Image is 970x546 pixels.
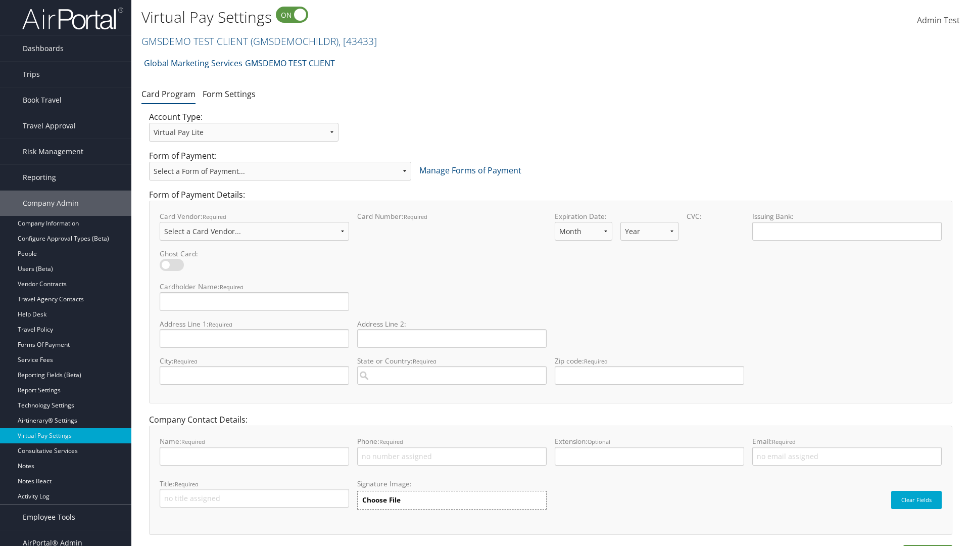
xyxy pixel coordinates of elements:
label: Card Vendor: [160,211,349,248]
input: Email:Required [752,447,942,466]
label: State or Country: [357,356,547,385]
span: Trips [23,62,40,87]
input: State or Country:required [357,366,547,385]
label: CVC: [687,211,744,240]
button: Clear Fields [891,491,942,509]
input: Address Line 2: [357,329,547,348]
label: Title: [160,479,349,508]
small: required [174,357,198,365]
input: Zip code:required [555,366,744,385]
input: City:required [160,366,349,385]
small: required [203,213,226,220]
input: Address Line 1:required [160,329,349,348]
label: Expiration Date: [555,211,678,248]
label: Card Number: [357,211,547,240]
span: Risk Management [23,139,83,164]
input: Cardholder Name:required [160,292,349,311]
label: Choose File [357,491,547,509]
label: Cardholder Name: [160,282,349,310]
label: Name: [160,436,349,465]
input: Issuing Bank: [752,222,942,241]
a: Manage Forms of Payment [419,165,521,176]
span: Company Admin [23,191,79,216]
span: Reporting [23,165,56,190]
span: Dashboards [23,36,64,61]
label: Ghost Card: [160,249,942,259]
label: Email: [752,436,942,465]
small: Required [175,480,199,488]
small: required [220,283,244,291]
label: Phone: [357,436,547,465]
span: Travel Approval [23,113,76,139]
label: Issuing Bank: [752,211,942,240]
select: Expiration Date: [620,222,678,241]
label: Zip code: [555,356,744,385]
label: City: [160,356,349,385]
small: Required [772,438,796,445]
input: Phone:Required [357,447,547,466]
a: GMSDEMO TEST CLIENT [141,34,377,48]
img: airportal-logo.png [22,7,123,30]
h1: Virtual Pay Settings [141,7,687,28]
div: Company Contact Details: [141,414,960,544]
a: Global Marketing Services [144,53,243,73]
small: required [413,357,437,365]
small: Required [181,438,205,445]
small: required [584,357,608,365]
small: Required [379,438,403,445]
span: Book Travel [23,87,62,113]
input: Extension:Optional [555,447,744,466]
small: Optional [588,438,610,445]
a: Card Program [141,88,196,100]
div: Form of Payment: [141,150,960,189]
a: Form Settings [203,88,256,100]
span: Employee Tools [23,505,75,530]
div: Account Type: [141,111,346,150]
label: Address Line 1: [160,319,349,348]
input: Name:Required [160,447,349,466]
small: required [404,213,427,220]
select: Card Vendor:required [160,222,349,241]
span: , [ 43433 ] [338,34,377,48]
span: ( GMSDEMOCHILDR ) [251,34,338,48]
div: Form of Payment Details: [141,189,960,414]
input: Title:Required [160,489,349,508]
small: required [209,321,232,328]
label: Extension: [555,436,744,465]
span: Admin Test [917,15,960,26]
label: Signature Image: [357,479,547,491]
a: GMSDEMO TEST CLIENT [245,53,335,73]
a: Admin Test [917,5,960,36]
label: Address Line 2: [357,319,547,348]
select: Expiration Date: [555,222,612,241]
